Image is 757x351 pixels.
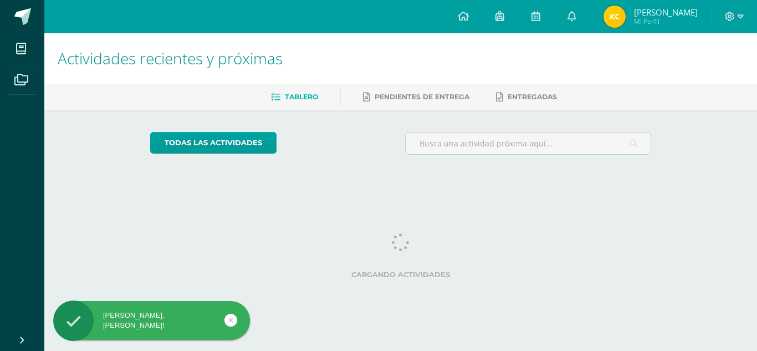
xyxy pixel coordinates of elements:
a: Entregadas [496,88,557,106]
span: [PERSON_NAME] [634,7,698,18]
span: Tablero [285,93,318,101]
span: Mi Perfil [634,17,698,26]
span: Entregadas [508,93,557,101]
span: Actividades recientes y próximas [58,48,283,69]
a: Tablero [271,88,318,106]
div: [PERSON_NAME], [PERSON_NAME]! [53,311,250,330]
a: Pendientes de entrega [363,88,469,106]
input: Busca una actividad próxima aquí... [406,133,651,154]
img: de2a1843ef49184045621782a968363f.png [603,6,626,28]
label: Cargando actividades [150,271,652,279]
a: todas las Actividades [150,132,277,154]
span: Pendientes de entrega [375,93,469,101]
